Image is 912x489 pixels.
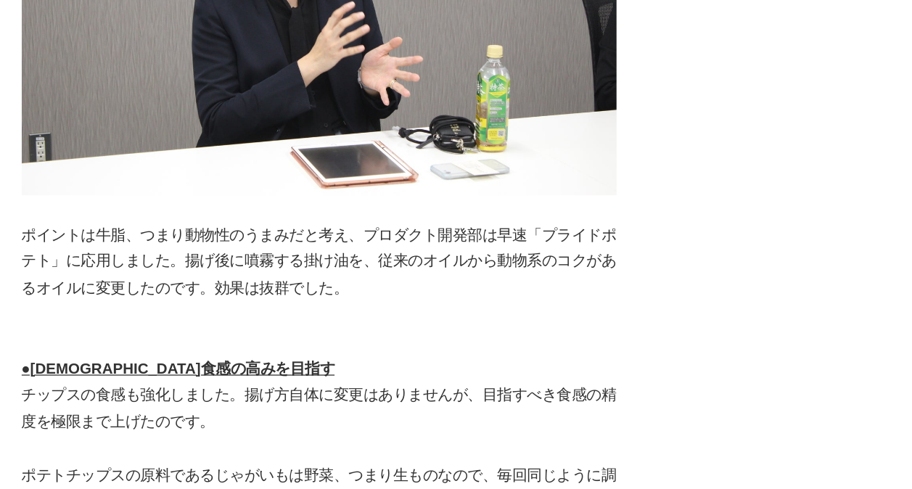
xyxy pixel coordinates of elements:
[279,460,391,473] p: ストーリーをシェアする
[72,469,86,477] p: 6
[72,339,316,351] u: ●[DEMOGRAPHIC_DATA]食感の高みを目指す
[72,231,536,293] p: ポイントは牛脂、つまり動物性のうまみだと考え、プロダクト開発部は早速「プライドポテト」に応用しました。揚げ後に噴霧する掛け油を、従来のオイルから動物系のコクがあるオイルに変更したのです。効果は抜...
[72,356,536,398] p: チップスの食感も強化しました。揚げ方自体に変更はありませんが、目指すべき食感の精度を極限まで上げたのです。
